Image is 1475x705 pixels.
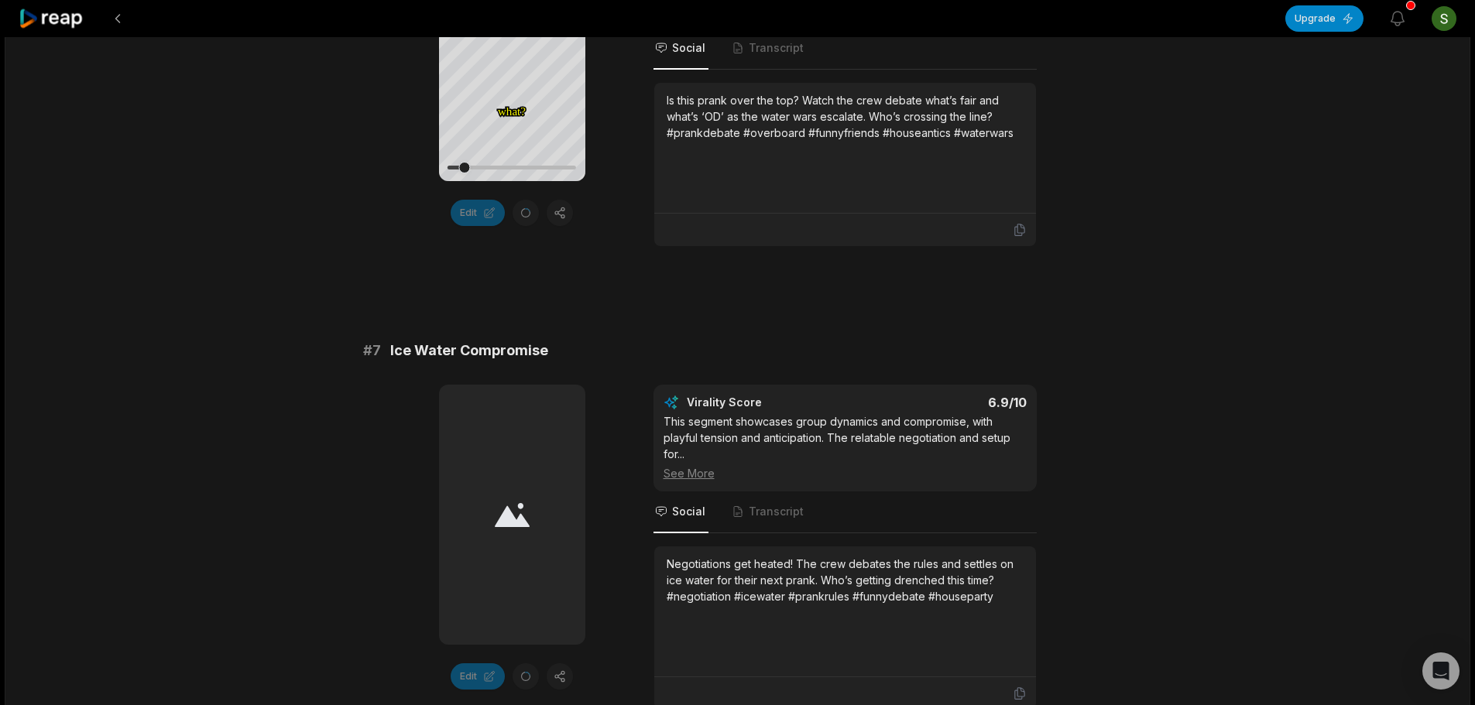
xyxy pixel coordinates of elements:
[672,504,705,519] span: Social
[672,40,705,56] span: Social
[749,40,804,56] span: Transcript
[363,340,381,361] span: # 7
[667,92,1024,141] div: Is this prank over the top? Watch the crew debate what’s fair and what’s ‘OD’ as the water wars e...
[687,395,853,410] div: Virality Score
[664,465,1027,481] div: See More
[860,395,1027,410] div: 6.9 /10
[749,504,804,519] span: Transcript
[390,340,548,361] span: Ice Water Compromise
[451,200,505,226] button: Edit
[664,413,1027,481] div: This segment showcases group dynamics and compromise, with playful tension and anticipation. The ...
[451,663,505,690] button: Edit
[1285,5,1364,32] button: Upgrade
[667,556,1024,604] div: Negotiations get heated! The crew debates the rules and settles on ice water for their next prank...
[653,28,1037,70] nav: Tabs
[1422,652,1460,690] div: Open Intercom Messenger
[653,491,1037,533] nav: Tabs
